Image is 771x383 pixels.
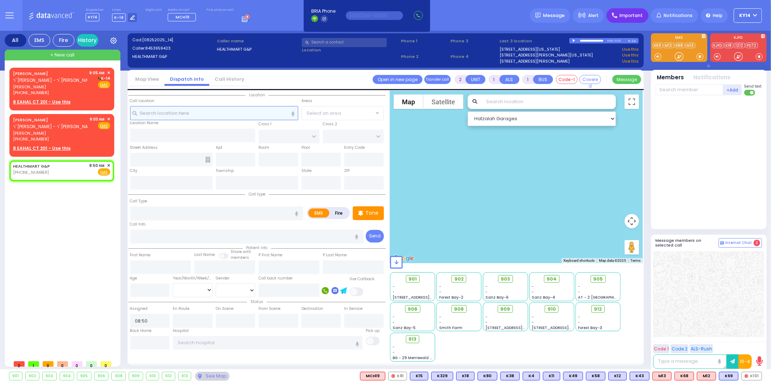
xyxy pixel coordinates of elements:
div: K69 [719,372,738,380]
span: 9:03 AM [90,117,105,122]
label: Caller name [217,38,299,44]
span: 913 [409,336,417,343]
span: - [393,320,395,325]
span: - [393,284,395,289]
input: Search location [481,94,616,109]
span: - [393,314,395,320]
span: 9:05 AM [90,70,105,76]
span: Patient info [243,245,271,251]
label: Room [258,145,269,151]
div: ALS [652,372,672,380]
label: P Last Name [323,252,347,258]
label: Gender [216,275,230,281]
span: ✕ [107,70,110,76]
div: BLS [477,372,497,380]
div: All [5,34,26,47]
div: K81 [388,372,407,380]
label: Floor [301,145,310,151]
div: 904 [60,372,74,380]
span: [STREET_ADDRESS][PERSON_NAME] [532,325,600,331]
div: Fire [53,34,74,47]
span: 902 [454,275,464,283]
span: 906 [408,306,417,313]
span: - [578,289,581,295]
span: MCH19 [176,14,189,20]
span: Other building occupants [205,157,210,163]
span: - [393,344,395,350]
span: 0 [43,361,53,367]
button: Show street map [394,94,423,109]
button: Send [366,230,384,243]
img: Logo [29,11,77,20]
div: K49 [563,372,583,380]
img: red-radio-icon.svg [745,374,748,378]
label: Turn off text [744,89,756,96]
a: 1212 [734,43,745,48]
label: HEALTHMART G&P [217,46,299,52]
span: Send text [744,84,762,89]
span: Message [543,12,565,19]
span: 0 [100,361,111,367]
button: Toggle fullscreen view [625,94,639,109]
div: K12 [608,372,627,380]
div: / [613,37,615,45]
div: K329 [431,372,453,380]
label: KJFD [710,36,767,41]
div: K58 [586,372,605,380]
span: 903 [501,275,510,283]
button: +Add [723,84,742,95]
div: 903 [43,372,56,380]
div: 905 [77,372,91,380]
div: EMS [29,34,50,47]
div: K38 [500,372,520,380]
a: KJFD [712,43,724,48]
label: Entry Code [344,145,365,151]
div: K15 [410,372,428,380]
div: 909 [129,372,143,380]
span: Phone 1 [401,38,448,44]
div: Year/Month/Week/Day [173,275,213,281]
a: FD72 [746,43,758,48]
label: Last 3 location [500,38,569,44]
span: 8453959423 [145,45,171,51]
div: 901 [9,372,22,380]
div: 906 [95,372,108,380]
img: message.svg [535,13,541,18]
label: Use Callback [350,276,374,282]
label: En Route [173,306,189,312]
div: 913 [179,372,191,380]
label: Street Address [130,145,158,151]
h5: Message members on selected call [656,238,719,248]
button: Drag Pegman onto the map to open Street View [625,240,639,254]
span: K-14 [97,76,110,81]
label: Cad: [132,37,215,43]
a: M13 [685,43,695,48]
label: Cross 2 [323,121,337,127]
input: Search location here [130,106,298,120]
span: Call type [245,191,269,197]
div: See map [195,372,229,381]
div: 0:23 [615,37,621,45]
button: Code-1 [556,75,578,84]
div: K18 [456,372,475,380]
span: members [231,255,249,260]
div: BLS [431,372,453,380]
u: 8 EAHAL CT 201 - Use this [13,145,70,151]
button: Code 1 [653,344,669,353]
span: Internal Chat [725,240,752,245]
span: ר' [PERSON_NAME] - ר' [PERSON_NAME] [13,123,96,130]
label: State [301,168,312,174]
button: Code 2 [671,344,689,353]
span: - [485,289,488,295]
span: 2 [14,361,25,367]
u: EMS [100,170,108,175]
a: K69 [653,43,663,48]
label: Areas [301,98,312,104]
img: Google [392,254,416,263]
label: Pick up [366,328,380,334]
div: 902 [26,372,39,380]
a: HEALTHMART G&P [13,163,50,169]
label: Assigned [130,306,148,312]
label: Location [302,47,398,53]
label: ZIP [344,168,350,174]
